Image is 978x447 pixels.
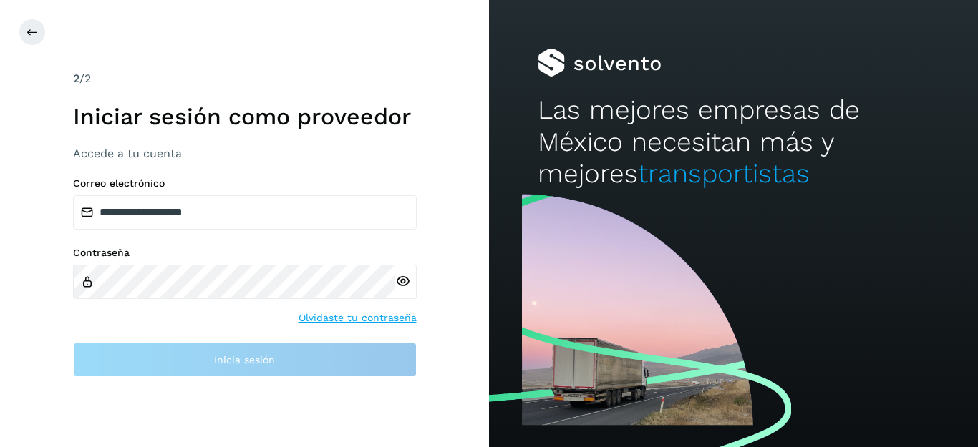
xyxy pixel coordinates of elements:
[538,94,929,190] h2: Las mejores empresas de México necesitan más y mejores
[299,310,417,325] a: Olvidaste tu contraseña
[73,147,417,160] h3: Accede a tu cuenta
[638,158,810,189] span: transportistas
[73,247,417,259] label: Contraseña
[73,103,417,130] h1: Iniciar sesión como proveedor
[73,72,79,85] span: 2
[73,343,417,377] button: Inicia sesión
[73,70,417,87] div: /2
[214,355,275,365] span: Inicia sesión
[73,177,417,190] label: Correo electrónico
